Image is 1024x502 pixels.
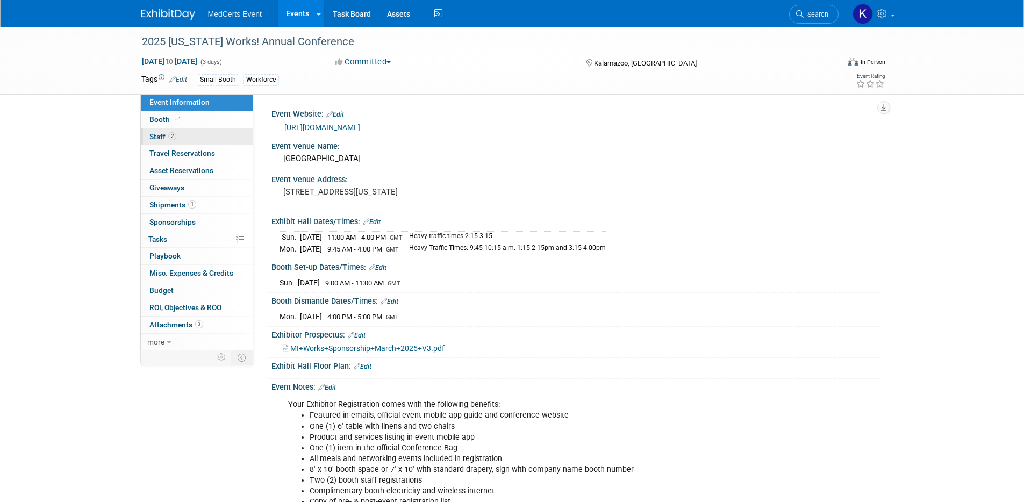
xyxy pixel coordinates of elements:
[310,410,758,421] li: Featured in emails, official event mobile app guide and conference website
[300,232,322,243] td: [DATE]
[141,162,253,179] a: Asset Reservations
[199,59,222,66] span: (3 days)
[327,233,386,241] span: 11:00 AM - 4:00 PM
[141,128,253,145] a: Staff2
[381,298,398,305] a: Edit
[141,317,253,333] a: Attachments3
[310,486,758,497] li: Complimentary booth electricity and wireless internet
[141,94,253,111] a: Event Information
[141,231,253,248] a: Tasks
[141,9,195,20] img: ExhibitDay
[164,57,175,66] span: to
[390,234,403,241] span: GMT
[271,358,883,372] div: Exhibit Hall Floor Plan:
[789,5,839,24] a: Search
[290,344,445,353] span: MI+Works+Sponsorship+March+2025+V3.pdf
[141,56,198,66] span: [DATE] [DATE]
[149,252,181,260] span: Playbook
[369,264,386,271] a: Edit
[212,350,231,364] td: Personalize Event Tab Strip
[298,277,320,289] td: [DATE]
[775,56,886,72] div: Event Format
[310,454,758,464] li: All meals and networking events included in registration
[856,74,885,79] div: Event Rating
[280,150,875,167] div: [GEOGRAPHIC_DATA]
[310,475,758,486] li: Two (2) booth staff registrations
[148,235,167,243] span: Tasks
[147,338,164,346] span: more
[327,245,382,253] span: 9:45 AM - 4:00 PM
[284,123,360,132] a: [URL][DOMAIN_NAME]
[271,259,883,273] div: Booth Set-up Dates/Times:
[280,232,300,243] td: Sun.
[853,4,873,24] img: Kayla Haack
[271,379,883,393] div: Event Notes:
[149,115,182,124] span: Booth
[141,111,253,128] a: Booth
[149,166,213,175] span: Asset Reservations
[141,248,253,264] a: Playbook
[348,332,366,339] a: Edit
[386,246,399,253] span: GMT
[138,32,822,52] div: 2025 [US_STATE] Works! Annual Conference
[388,280,400,287] span: GMT
[149,320,203,329] span: Attachments
[271,293,883,307] div: Booth Dismantle Dates/Times:
[231,350,253,364] td: Toggle Event Tabs
[280,311,300,322] td: Mon.
[363,218,381,226] a: Edit
[149,132,176,141] span: Staff
[141,334,253,350] a: more
[141,214,253,231] a: Sponsorships
[326,111,344,118] a: Edit
[280,277,298,289] td: Sun.
[271,213,883,227] div: Exhibit Hall Dates/Times:
[386,314,399,321] span: GMT
[310,443,758,454] li: One (1) item in the official Conference Bag
[141,180,253,196] a: Giveaways
[141,197,253,213] a: Shipments1
[271,138,883,152] div: Event Venue Name:
[354,363,371,370] a: Edit
[149,303,221,312] span: ROI, Objectives & ROO
[175,116,180,122] i: Booth reservation complete
[594,59,697,67] span: Kalamazoo, [GEOGRAPHIC_DATA]
[403,232,606,243] td: Heavy traffic times 2:15-3:15
[860,58,885,66] div: In-Person
[300,243,322,255] td: [DATE]
[149,218,196,226] span: Sponsorships
[848,58,858,66] img: Format-Inperson.png
[197,74,239,85] div: Small Booth
[310,421,758,432] li: One (1) 6' table with linens and two chairs
[300,311,322,322] td: [DATE]
[149,98,210,106] span: Event Information
[318,384,336,391] a: Edit
[310,464,758,475] li: 8' x 10' booth space or 7' x 10' with standard drapery, sign with company name booth number
[271,327,883,341] div: Exhibitor Prospectus:
[141,265,253,282] a: Misc. Expenses & Credits
[188,200,196,209] span: 1
[141,282,253,299] a: Budget
[271,106,883,120] div: Event Website:
[327,313,382,321] span: 4:00 PM - 5:00 PM
[141,145,253,162] a: Travel Reservations
[310,432,758,443] li: Product and services listing in event mobile app
[149,200,196,209] span: Shipments
[804,10,828,18] span: Search
[141,299,253,316] a: ROI, Objectives & ROO
[208,10,262,18] span: MedCerts Event
[141,74,187,86] td: Tags
[325,279,384,287] span: 9:00 AM - 11:00 AM
[271,171,883,185] div: Event Venue Address:
[403,243,606,255] td: Heavy Traffic Times: 9:45-10:15 a.m. 1:15-2:15pm and 3:15-4:00pm
[195,320,203,328] span: 3
[149,149,215,157] span: Travel Reservations
[283,344,445,353] a: MI+Works+Sponsorship+March+2025+V3.pdf
[149,183,184,192] span: Giveaways
[149,286,174,295] span: Budget
[243,74,279,85] div: Workforce
[169,76,187,83] a: Edit
[283,187,514,197] pre: [STREET_ADDRESS][US_STATE]
[168,132,176,140] span: 2
[331,56,395,68] button: Committed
